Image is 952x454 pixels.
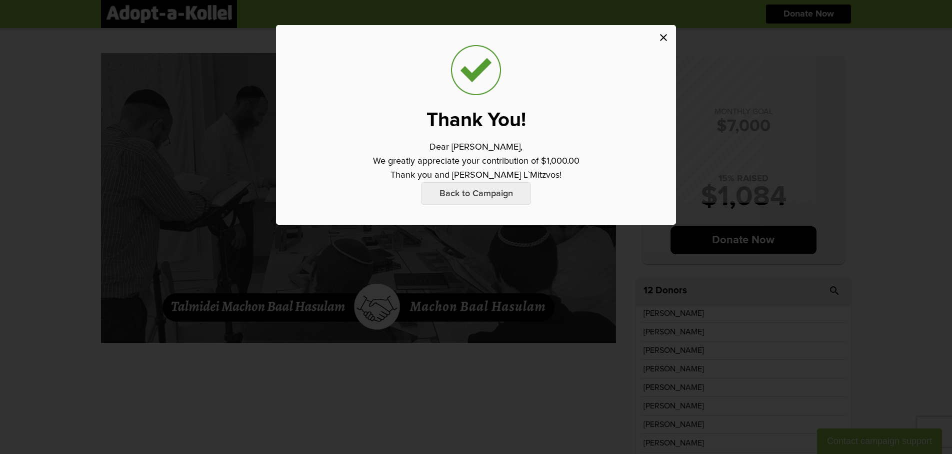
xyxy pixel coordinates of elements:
[421,182,531,205] p: Back to Campaign
[657,32,669,44] i: close
[451,45,501,95] img: check_trans_bg.png
[373,154,579,168] p: We greatly appreciate your contribution of $1,000.00
[429,140,522,154] p: Dear [PERSON_NAME],
[426,110,526,130] p: Thank You!
[390,168,561,182] p: Thank you and [PERSON_NAME] L`Mitzvos!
